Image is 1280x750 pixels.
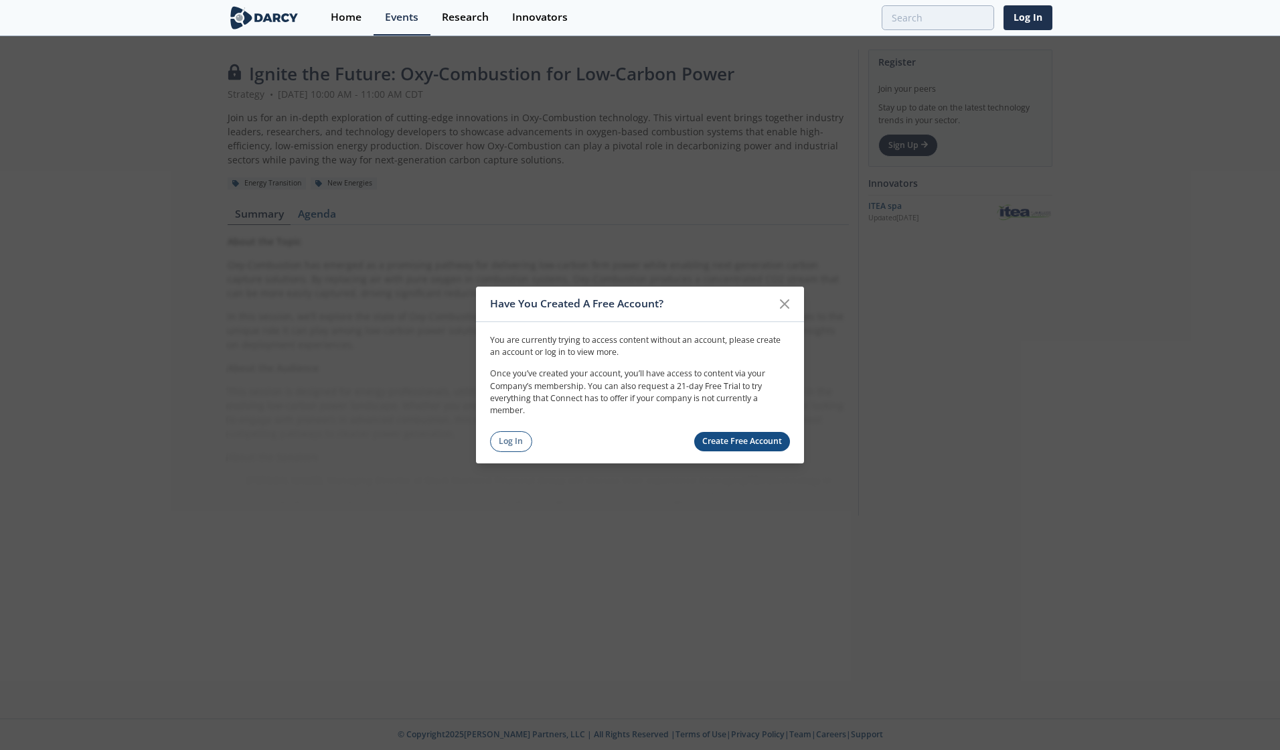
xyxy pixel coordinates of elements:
[490,368,790,417] p: Once you’ve created your account, you’ll have access to content via your Company’s membership. Yo...
[331,12,362,23] div: Home
[882,5,994,30] input: Advanced Search
[385,12,418,23] div: Events
[228,6,301,29] img: logo-wide.svg
[490,333,790,358] p: You are currently trying to access content without an account, please create an account or log in...
[512,12,568,23] div: Innovators
[442,12,489,23] div: Research
[694,432,791,451] a: Create Free Account
[490,291,772,317] div: Have You Created A Free Account?
[490,431,532,452] a: Log In
[1004,5,1052,30] a: Log In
